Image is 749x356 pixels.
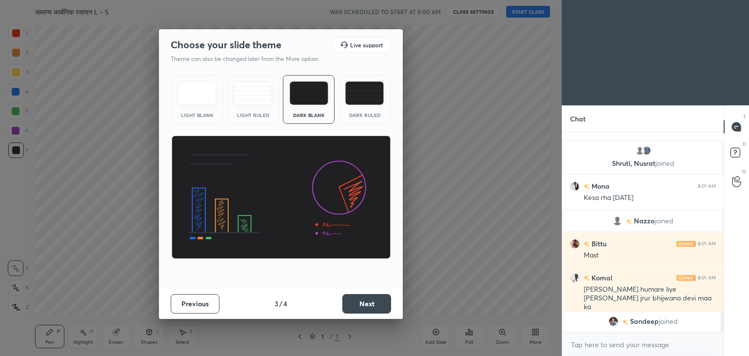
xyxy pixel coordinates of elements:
div: Dark Ruled [345,113,384,118]
h2: Choose your slide theme [171,39,281,51]
p: Shruti, Nusrat [571,159,715,167]
img: no-rating-badge.077c3623.svg [584,241,590,247]
span: Nazzo [634,217,654,225]
p: T [743,113,746,120]
img: 45d3368bcebc47559986b9cbf780ce8d.jpg [570,273,580,283]
img: lightRuledTheme.5fabf969.svg [234,81,272,105]
span: Sandeep [630,317,659,325]
div: Kesa rha [DATE] [584,193,716,203]
h5: Live support [350,42,383,48]
h6: Mona [590,181,610,191]
h4: / [279,298,282,309]
div: grid [562,132,724,333]
img: no-rating-badge.077c3623.svg [584,276,590,281]
span: joined [654,217,673,225]
img: default.png [612,216,622,226]
img: c24739ec899a4b02acdddfccb794b318.jpg [642,146,651,156]
button: Next [342,294,391,314]
span: joined [655,158,674,168]
img: lightTheme.e5ed3b09.svg [178,81,217,105]
div: [PERSON_NAME] humare liye [PERSON_NAME] jrur bhijwana devi maa ka [584,285,716,312]
p: Chat [562,106,593,132]
p: G [742,168,746,175]
img: 2b237c815c374a16bfeb2c421d3abc60.jpg [609,316,618,326]
img: iconic-light.a09c19a4.png [676,275,696,281]
span: joined [659,317,678,325]
img: no-rating-badge.077c3623.svg [622,319,628,325]
div: Mast [584,251,716,260]
img: default.png [635,146,645,156]
img: darkRuledTheme.de295e13.svg [345,81,384,105]
img: no-rating-badge.077c3623.svg [584,184,590,189]
h6: Komal [590,273,612,283]
p: D [743,140,746,148]
img: darkTheme.f0cc69e5.svg [290,81,328,105]
img: no-rating-badge.077c3623.svg [626,219,632,224]
p: Theme can also be changed later from the More option [171,55,329,63]
div: Dark Blank [289,113,328,118]
img: darkThemeBanner.d06ce4a2.svg [171,136,391,259]
div: 8:01 AM [698,183,716,189]
h6: Bittu [590,238,607,249]
img: iconic-light.a09c19a4.png [676,241,696,247]
h4: 4 [283,298,287,309]
button: Previous [171,294,219,314]
img: e22fef73a9264653a14589dfcd90a2c7.jpg [570,181,580,191]
div: Light Blank [177,113,217,118]
h4: 3 [275,298,278,309]
div: Light Ruled [234,113,273,118]
div: 8:01 AM [698,241,716,247]
img: c2f53970d32d4c469880be445a93addf.jpg [570,239,580,249]
div: 8:01 AM [698,275,716,281]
